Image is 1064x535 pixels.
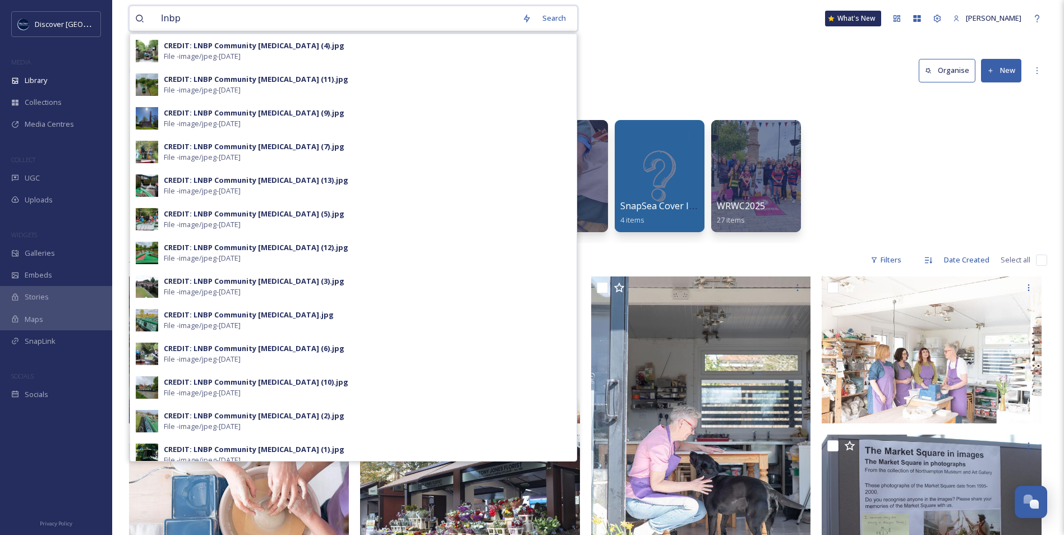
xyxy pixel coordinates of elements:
div: CREDIT: LNBP Community [MEDICAL_DATA] (13).jpg [164,175,348,186]
span: Privacy Policy [40,520,72,527]
span: COLLECT [11,155,35,164]
span: Discover [GEOGRAPHIC_DATA] [35,19,137,29]
div: CREDIT: LNBP Community [MEDICAL_DATA].jpg [164,310,334,320]
span: File - image/jpeg - [DATE] [164,287,241,297]
span: File - image/jpeg - [DATE] [164,219,241,230]
img: d7885ce4-ca57-469b-af4a-d676f880b6d1.jpg [136,73,158,96]
span: SnapSea Cover Icons [620,200,708,212]
div: Filters [865,249,907,271]
img: a717cd65-79cd-4a65-83ba-3dd25b5cb34f.jpg [136,376,158,399]
span: UGC [25,173,40,183]
a: Privacy Policy [40,516,72,529]
img: ec284372-71d7-4d53-8043-83bd0b6ff402.jpg [136,40,158,62]
span: Maps [25,314,43,325]
span: 4 items [620,215,644,225]
img: b99eb5fc-f4b2-4d5b-9ce0-9f79b550bd41.jpg [136,141,158,163]
span: 292 file s [129,255,155,265]
div: CREDIT: LNBP Community [MEDICAL_DATA] (3).jpg [164,276,344,287]
img: ext_1754370323.356332_info@louisecrookendenjohnson.uk-IMG_8338.jpeg [822,276,1042,423]
img: b29bd796-3cfa-40b3-9cd0-bf24bd72f46f.jpg [136,343,158,365]
div: CREDIT: LNBP Community [MEDICAL_DATA] (4).jpg [164,40,344,51]
img: 4013e114-1f5f-4ba5-8c36-cd3977f5a8b5.jpg [136,242,158,264]
img: 7f4dc7d9-b9c8-4831-b723-7e57fdc7e701.jpg [136,174,158,197]
span: File - image/jpeg - [DATE] [164,85,241,95]
span: File - image/jpeg - [DATE] [164,421,241,432]
div: CREDIT: LNBP Community [MEDICAL_DATA] (2).jpg [164,411,344,421]
button: Organise [919,59,975,82]
span: SnapLink [25,336,56,347]
span: File - image/jpeg - [DATE] [164,118,241,129]
div: Date Created [938,249,995,271]
span: Collections [25,97,62,108]
input: Search your library [155,6,517,31]
a: WRWC202527 items [717,201,765,225]
span: Uploads [25,195,53,205]
span: File - image/jpeg - [DATE] [164,186,241,196]
span: Galleries [25,248,55,259]
img: 0d16f59c-3762-42bf-83dd-f0bd9c35671a.jpg [136,208,158,230]
div: CREDIT: LNBP Community [MEDICAL_DATA] (5).jpg [164,209,344,219]
a: SnapSea Cover Icons4 items [620,201,708,225]
img: Untitled%20design%20%282%29.png [18,19,29,30]
span: Select all [1001,255,1030,265]
div: CREDIT: LNBP Community [MEDICAL_DATA] (12).jpg [164,242,348,253]
span: Library [25,75,47,86]
span: MEDIA [11,58,31,66]
a: Organise [919,59,981,82]
span: WIDGETS [11,230,37,239]
span: 27 items [717,215,745,225]
span: Embeds [25,270,52,280]
button: New [981,59,1021,82]
span: File - image/jpeg - [DATE] [164,455,241,465]
span: WRWC2025 [717,200,765,212]
div: CREDIT: LNBP Community [MEDICAL_DATA] (7).jpg [164,141,344,152]
span: File - image/jpeg - [DATE] [164,354,241,365]
span: Socials [25,389,48,400]
a: What's New [825,11,881,26]
div: CREDIT: LNBP Community [MEDICAL_DATA] (11).jpg [164,74,348,85]
div: Search [537,7,572,29]
div: CREDIT: LNBP Community [MEDICAL_DATA] (1).jpg [164,444,344,455]
div: CREDIT: LNBP Community [MEDICAL_DATA] (6).jpg [164,343,344,354]
span: File - image/jpeg - [DATE] [164,152,241,163]
span: File - image/jpeg - [DATE] [164,320,241,331]
img: fed497fc-6480-46dc-8aa3-6cacb100e72e.jpg [136,410,158,432]
span: File - image/jpeg - [DATE] [164,51,241,62]
img: a9d6ed25-995b-4e9c-adf1-3f744349c13f.jpg [136,309,158,331]
a: [PERSON_NAME] [947,7,1027,29]
span: [PERSON_NAME] [966,13,1021,23]
button: Open Chat [1015,486,1047,518]
img: b7d9a726-e466-46d7-bd45-6919db4cd48b.jpg [136,107,158,130]
span: SOCIALS [11,372,34,380]
div: CREDIT: LNBP Community [MEDICAL_DATA] (10).jpg [164,377,348,388]
span: Stories [25,292,49,302]
span: Media Centres [25,119,74,130]
img: ext_1754370324.551114_info@louisecrookendenjohnson.uk-IMG_8371.jpeg [129,276,349,423]
span: File - image/jpeg - [DATE] [164,253,241,264]
div: CREDIT: LNBP Community [MEDICAL_DATA] (9).jpg [164,108,344,118]
img: 07dcba4d-3012-47c2-9f76-a9297996b3d5.jpg [136,275,158,298]
span: File - image/jpeg - [DATE] [164,388,241,398]
img: 6819e3f3-bc3e-4d80-9eec-bf3a0be57c2b.jpg [136,444,158,466]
